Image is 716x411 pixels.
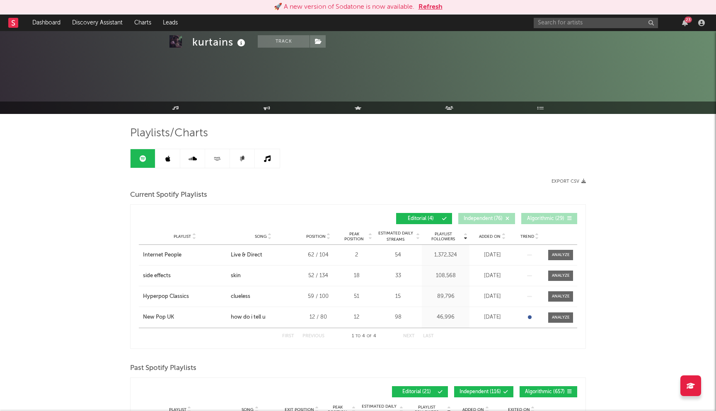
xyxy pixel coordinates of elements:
[376,272,420,280] div: 33
[27,15,66,31] a: Dashboard
[396,213,452,224] button: Editorial(4)
[231,313,266,322] div: how do i tell u
[192,35,247,49] div: kurtains
[300,251,337,259] div: 62 / 104
[341,251,372,259] div: 2
[300,293,337,301] div: 59 / 100
[552,179,586,184] button: Export CSV
[423,334,434,338] button: Last
[66,15,128,31] a: Discovery Assistant
[367,334,372,338] span: of
[376,313,420,322] div: 98
[282,334,294,338] button: First
[231,272,241,280] div: skin
[306,234,326,239] span: Position
[520,234,534,239] span: Trend
[424,232,462,242] span: Playlist Followers
[472,293,513,301] div: [DATE]
[341,331,387,341] div: 1 4 4
[527,216,565,221] span: Algorithmic ( 29 )
[458,213,515,224] button: Independent(76)
[143,272,171,280] div: side effects
[341,313,372,322] div: 12
[274,2,414,12] div: 🚀 A new version of Sodatone is now available.
[376,251,420,259] div: 54
[341,293,372,301] div: 51
[143,293,189,301] div: Hyperpop Classics
[424,251,467,259] div: 1,372,324
[682,19,688,26] button: 23
[392,386,448,397] button: Editorial(21)
[128,15,157,31] a: Charts
[130,363,196,373] span: Past Spotify Playlists
[341,232,367,242] span: Peak Position
[685,17,692,23] div: 23
[300,272,337,280] div: 52 / 134
[525,389,565,394] span: Algorithmic ( 657 )
[424,313,467,322] div: 46,996
[424,272,467,280] div: 108,568
[460,389,501,394] span: Independent ( 116 )
[143,251,227,259] a: Internet People
[174,234,191,239] span: Playlist
[231,251,262,259] div: Live & Direct
[418,2,443,12] button: Refresh
[130,190,207,200] span: Current Spotify Playlists
[521,213,577,224] button: Algorithmic(29)
[472,313,513,322] div: [DATE]
[403,334,415,338] button: Next
[472,251,513,259] div: [DATE]
[376,230,415,243] span: Estimated Daily Streams
[472,272,513,280] div: [DATE]
[231,293,250,301] div: clueless
[479,234,501,239] span: Added On
[143,313,174,322] div: New Pop UK
[402,216,440,221] span: Editorial ( 4 )
[534,18,658,28] input: Search for artists
[143,313,227,322] a: New Pop UK
[143,272,227,280] a: side effects
[356,334,360,338] span: to
[143,251,181,259] div: Internet People
[376,293,420,301] div: 15
[520,386,577,397] button: Algorithmic(657)
[341,272,372,280] div: 18
[130,128,208,138] span: Playlists/Charts
[143,293,227,301] a: Hyperpop Classics
[300,313,337,322] div: 12 / 80
[302,334,324,338] button: Previous
[157,15,184,31] a: Leads
[454,386,513,397] button: Independent(116)
[397,389,435,394] span: Editorial ( 21 )
[424,293,467,301] div: 89,796
[255,234,267,239] span: Song
[258,35,310,48] button: Track
[464,216,503,221] span: Independent ( 76 )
